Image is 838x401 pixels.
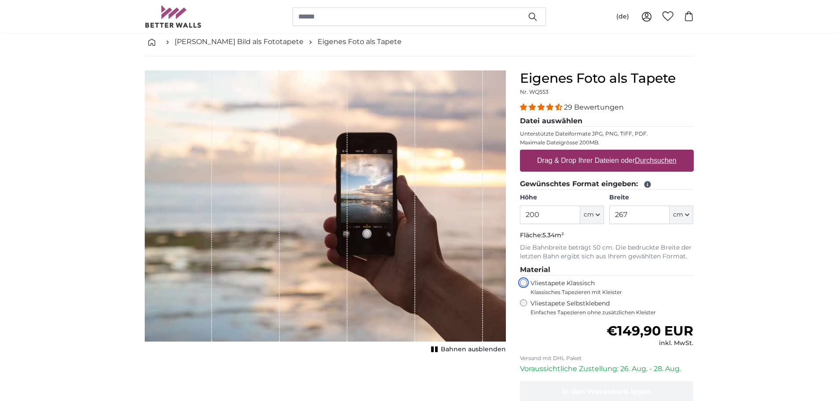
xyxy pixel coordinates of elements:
span: cm [584,210,594,219]
span: Einfaches Tapezieren ohne zusätzlichen Kleister [531,309,694,316]
div: inkl. MwSt. [607,339,693,348]
button: cm [670,206,693,224]
p: Maximale Dateigrösse 200MB. [520,139,694,146]
p: Voraussichtliche Zustellung: 26. Aug. - 28. Aug. [520,364,694,374]
label: Vliestapete Selbstklebend [531,299,694,316]
label: Höhe [520,193,604,202]
a: [PERSON_NAME] Bild als Fototapete [175,37,304,47]
div: 1 of 1 [145,70,506,356]
span: 5.34m² [542,231,564,239]
label: Vliestapete Klassisch [531,279,686,296]
u: Durchsuchen [635,157,676,164]
span: Klassisches Tapezieren mit Kleister [531,289,686,296]
p: Versand mit DHL Paket [520,355,694,362]
p: Unterstützte Dateiformate JPG, PNG, TIFF, PDF. [520,130,694,137]
span: In den Warenkorb legen [562,387,651,396]
img: Betterwalls [145,5,202,28]
span: Bahnen ausblenden [441,345,506,354]
nav: breadcrumbs [145,28,694,56]
button: Bahnen ausblenden [428,343,506,356]
p: Die Bahnbreite beträgt 50 cm. Die bedruckte Breite der letzten Bahn ergibt sich aus Ihrem gewählt... [520,243,694,261]
span: €149,90 EUR [607,323,693,339]
a: Eigenes Foto als Tapete [318,37,402,47]
span: 29 Bewertungen [564,103,624,111]
label: Breite [609,193,693,202]
span: 4.34 stars [520,103,564,111]
button: (de) [609,9,636,25]
legend: Datei auswählen [520,116,694,127]
span: cm [673,210,683,219]
span: Nr. WQ553 [520,88,549,95]
p: Fläche: [520,231,694,240]
h1: Eigenes Foto als Tapete [520,70,694,86]
label: Drag & Drop Ihrer Dateien oder [534,152,680,169]
legend: Gewünschtes Format eingeben: [520,179,694,190]
button: cm [580,206,604,224]
legend: Material [520,265,694,276]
